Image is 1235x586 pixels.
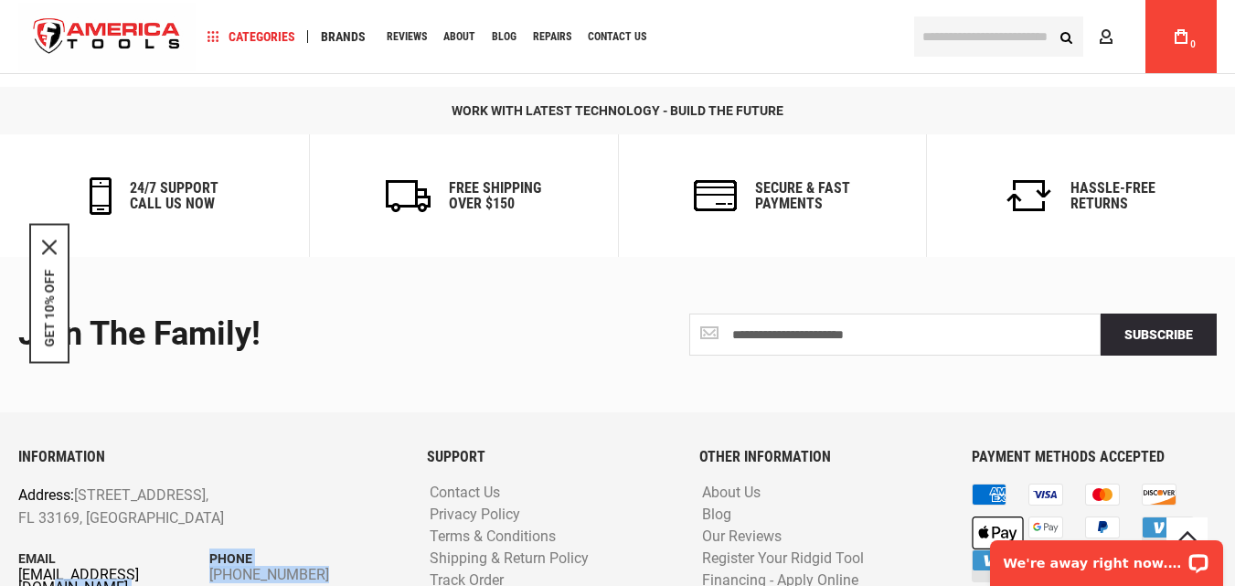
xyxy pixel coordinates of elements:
[492,31,516,42] span: Blog
[42,240,57,254] button: Close
[1070,180,1155,212] h6: Hassle-Free Returns
[425,485,505,502] a: Contact Us
[699,449,944,465] h6: OTHER INFORMATION
[697,528,786,546] a: Our Reviews
[1049,19,1083,54] button: Search
[427,449,672,465] h6: SUPPORT
[18,549,209,569] p: Email
[321,30,366,43] span: Brands
[580,25,655,49] a: Contact Us
[378,25,435,49] a: Reviews
[18,449,399,465] h6: INFORMATION
[435,25,484,49] a: About
[978,528,1235,586] iframe: LiveChat chat widget
[387,31,427,42] span: Reviews
[130,180,218,212] h6: 24/7 support call us now
[697,485,765,502] a: About Us
[525,25,580,49] a: Repairs
[425,550,593,568] a: Shipping & Return Policy
[1190,39,1196,49] span: 0
[199,25,303,49] a: Categories
[443,31,475,42] span: About
[18,316,604,353] div: Join the Family!
[18,3,196,71] img: America Tools
[42,269,57,346] button: GET 10% OFF
[42,240,57,254] svg: close icon
[1124,327,1193,342] span: Subscribe
[484,25,525,49] a: Blog
[449,180,541,212] h6: Free Shipping Over $150
[209,549,400,569] p: Phone
[313,25,374,49] a: Brands
[18,484,324,530] p: [STREET_ADDRESS], FL 33169, [GEOGRAPHIC_DATA]
[209,569,400,581] a: [PHONE_NUMBER]
[18,3,196,71] a: store logo
[697,550,868,568] a: Register Your Ridgid Tool
[425,528,560,546] a: Terms & Conditions
[208,30,295,43] span: Categories
[18,486,74,504] span: Address:
[972,449,1217,465] h6: PAYMENT METHODS ACCEPTED
[755,180,850,212] h6: secure & fast payments
[533,31,571,42] span: Repairs
[697,506,736,524] a: Blog
[588,31,646,42] span: Contact Us
[1101,314,1217,356] button: Subscribe
[425,506,525,524] a: Privacy Policy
